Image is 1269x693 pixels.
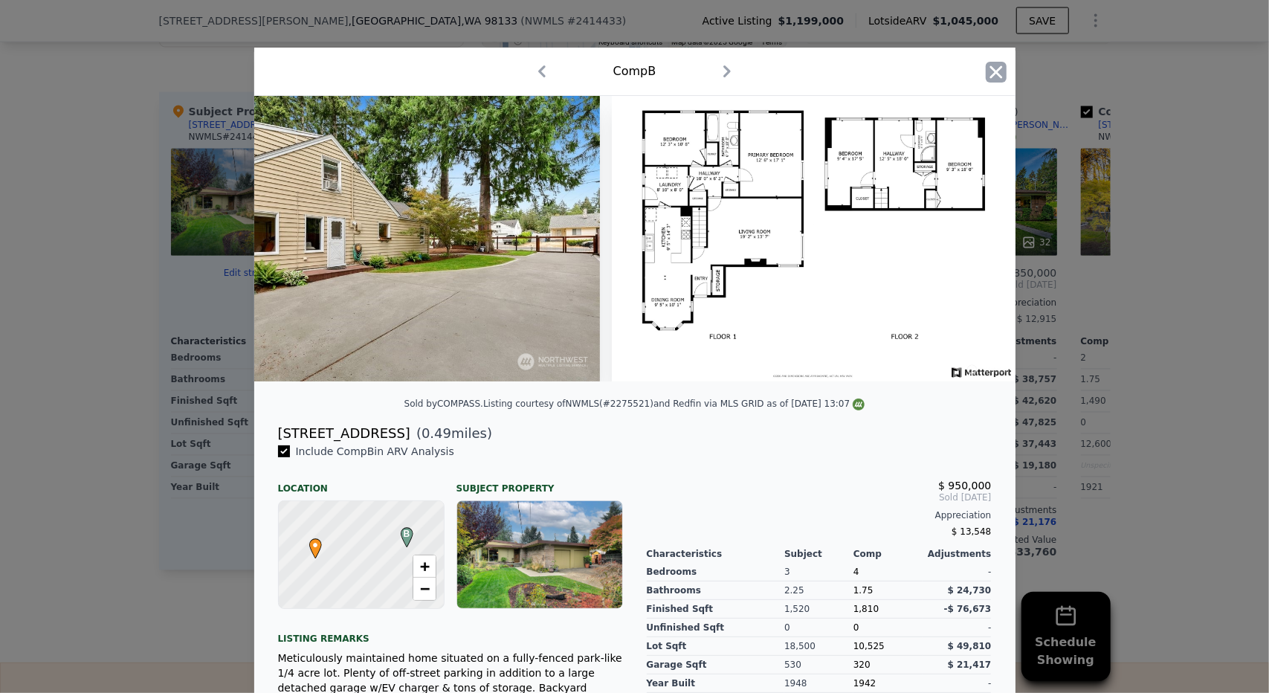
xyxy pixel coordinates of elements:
[944,604,992,614] span: -$ 76,673
[784,637,853,656] div: 18,500
[923,548,992,560] div: Adjustments
[948,660,992,670] span: $ 21,417
[784,674,853,693] div: 1948
[397,527,417,541] span: B
[923,563,992,581] div: -
[419,557,429,576] span: +
[413,555,436,578] a: Zoom in
[413,578,436,600] a: Zoom out
[419,579,429,598] span: −
[278,471,445,494] div: Location
[853,674,923,693] div: 1942
[290,445,460,457] span: Include Comp B in ARV Analysis
[952,526,991,537] span: $ 13,548
[456,471,623,494] div: Subject Property
[853,604,879,614] span: 1,810
[647,619,785,637] div: Unfinished Sqft
[647,509,992,521] div: Appreciation
[853,641,885,651] span: 10,525
[923,619,992,637] div: -
[647,548,785,560] div: Characteristics
[853,622,859,633] span: 0
[784,600,853,619] div: 1,520
[647,656,785,674] div: Garage Sqft
[647,581,785,600] div: Bathrooms
[853,567,859,577] span: 4
[784,656,853,674] div: 530
[784,563,853,581] div: 3
[853,660,871,670] span: 320
[938,480,991,491] span: $ 950,000
[404,399,483,409] div: Sold by COMPASS .
[784,619,853,637] div: 0
[306,538,314,547] div: •
[397,527,406,536] div: B
[410,423,492,444] span: ( miles)
[853,581,923,600] div: 1.75
[613,62,656,80] div: Comp B
[647,637,785,656] div: Lot Sqft
[306,534,326,556] span: •
[647,563,785,581] div: Bedrooms
[853,399,865,410] img: NWMLS Logo
[483,399,865,409] div: Listing courtesy of NWMLS (#2275521) and Redfin via MLS GRID as of [DATE] 13:07
[647,491,992,503] span: Sold [DATE]
[612,96,1015,381] img: Property Img
[948,585,992,596] span: $ 24,730
[923,674,992,693] div: -
[853,548,923,560] div: Comp
[422,425,451,441] span: 0.49
[172,96,600,381] img: Property Img
[647,674,785,693] div: Year Built
[784,581,853,600] div: 2.25
[278,423,410,444] div: [STREET_ADDRESS]
[647,600,785,619] div: Finished Sqft
[784,548,853,560] div: Subject
[948,641,992,651] span: $ 49,810
[278,621,623,645] div: Listing remarks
